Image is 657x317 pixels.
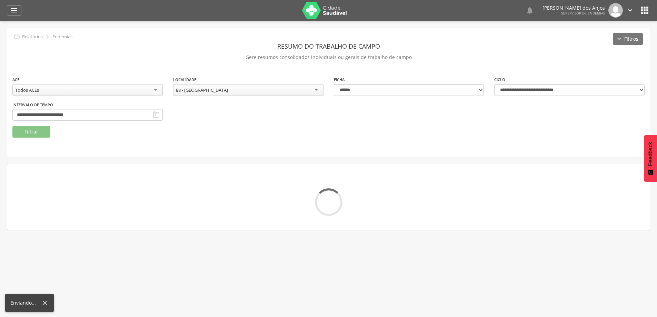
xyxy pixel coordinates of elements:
[12,77,19,82] label: ACE
[13,33,21,41] i: 
[644,135,657,182] button: Feedback - Mostrar pesquisa
[10,299,41,306] div: Enviando...
[15,87,39,93] div: Todos ACEs
[12,52,645,62] p: Gere resumos consolidados individuais ou gerais de trabalho de campo
[494,77,505,82] label: Ciclo
[173,77,196,82] label: Localidade
[626,7,634,14] i: 
[22,34,43,40] p: Relatórios
[12,126,50,138] button: Filtrar
[647,142,654,166] span: Feedback
[626,3,634,18] a: 
[542,6,605,10] p: [PERSON_NAME] dos Anjos
[561,11,605,16] span: Supervisor de Endemias
[10,6,18,14] i: 
[7,5,21,16] a: 
[152,111,160,119] i: 
[526,6,534,14] i: 
[12,40,645,52] header: Resumo do Trabalho de Campo
[334,77,345,82] label: Ficha
[52,34,72,40] p: Endemias
[44,33,51,41] i: 
[526,3,534,18] a: 
[176,87,228,93] div: 88 - [GEOGRAPHIC_DATA]
[613,33,643,45] button: Filtros
[639,5,650,16] i: 
[12,102,53,108] label: Intervalo de Tempo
